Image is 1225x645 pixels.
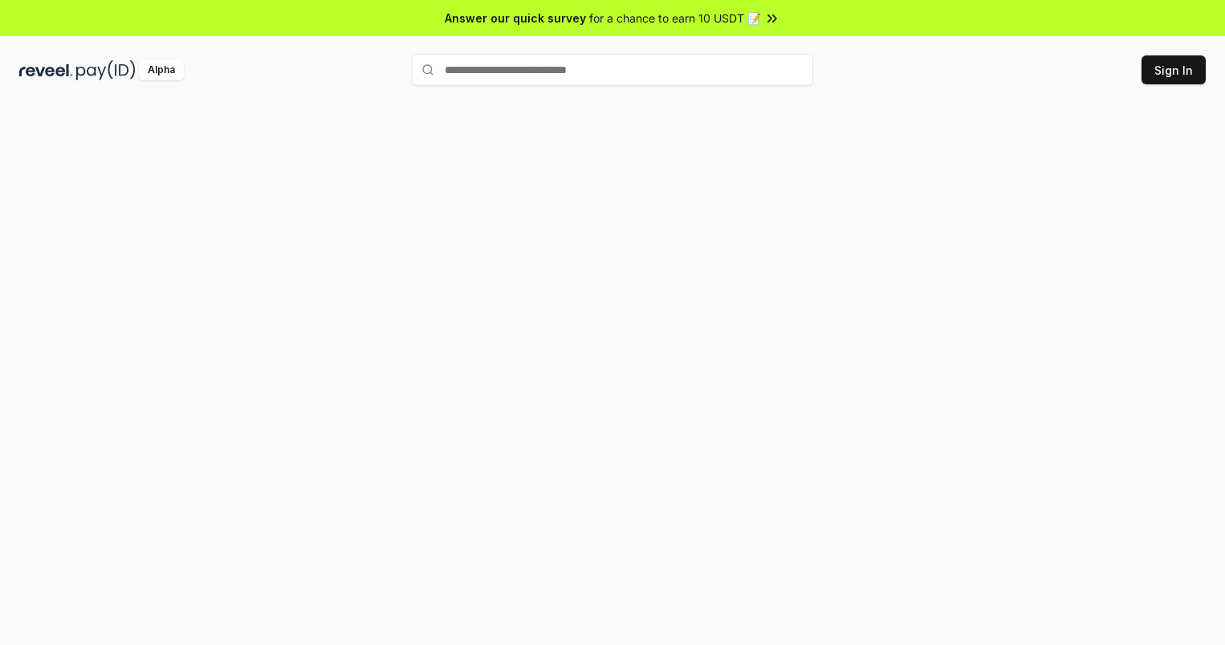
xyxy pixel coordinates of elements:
div: Alpha [139,60,184,80]
button: Sign In [1142,55,1206,84]
img: pay_id [76,60,136,80]
span: for a chance to earn 10 USDT 📝 [589,10,761,27]
span: Answer our quick survey [445,10,586,27]
img: reveel_dark [19,60,73,80]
